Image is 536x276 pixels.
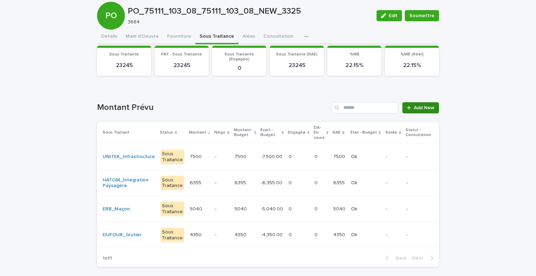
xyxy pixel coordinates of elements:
[392,256,407,261] span: Back
[406,232,431,238] p: -
[351,205,359,212] p: Ok
[439,230,461,241] button: Négo
[351,179,359,186] p: Ok
[314,152,319,160] p: 0
[97,196,500,222] tr: ERB_Maçon Sous Traitance50405040 -50405040 -5,040.00-5,040.00 00 00 50405040 OkOk --NégoEditer
[386,154,400,160] p: -
[234,126,252,139] p: Montant-Budget
[401,52,424,57] span: %MB (Réel)
[215,180,229,186] p: -
[289,179,293,186] p: 0
[380,255,409,261] button: Back
[97,170,500,196] tr: HATOM_Intégration Paysagère Sous Traitance63556355 -63556355 -6,355.00-6,355.00 00 00 63556355 Ok...
[314,205,319,212] p: 0
[333,205,347,212] p: 5040
[121,30,163,44] button: Main d'Oeuvre
[402,102,439,113] a: Add New
[386,206,400,212] p: -
[405,10,439,21] button: Soumettre
[161,150,184,164] div: Sous Traitance
[214,129,225,136] p: Négo
[385,129,397,136] p: Solde
[274,62,320,69] p: 23245
[333,231,347,238] p: 4350
[289,231,293,238] p: 0
[97,30,121,44] button: Details
[224,52,254,61] span: Sous Traitante (Engagée)
[161,202,184,216] div: Sous Traitance
[159,62,204,69] p: 23245
[163,30,195,44] button: Fourniture
[406,206,431,212] p: -
[234,231,248,238] p: 4350
[215,232,229,238] p: -
[439,203,461,215] button: Négo
[350,129,377,136] p: Etat - Budget
[261,152,284,160] p: -7,500.00
[160,129,173,136] p: Status
[260,126,280,139] p: Ecart - Budget
[103,206,130,212] a: ERB_Maçon
[128,6,371,16] p: PO_75111_103_08_75111_103_08_NEW_3325
[103,129,129,136] p: Sous Traitant
[103,232,142,238] a: DUFOUR_Grutier
[189,129,206,136] p: Montant
[215,206,229,212] p: -
[412,256,427,261] span: Next
[351,231,359,238] p: Ok
[332,62,377,69] p: 22.15 %
[103,177,155,189] a: HATOM_Intégration Paysagère
[351,152,359,160] p: Ok
[97,144,500,170] tr: UNITEK_Infrastructure Sous Traitance75007500 -75007500 -7,500.00-7,500.00 00 00 75007500 OkOk --N...
[276,52,318,57] span: Sous Traitante (RAE)
[234,179,247,186] p: 6355
[406,180,431,186] p: -
[109,52,139,57] span: Sous Traitante
[238,30,259,44] button: Aléas
[333,179,346,186] p: 6355
[259,30,297,44] button: Consultation
[409,255,439,261] button: Next
[314,179,319,186] p: 0
[234,152,248,160] p: 7500
[405,126,431,139] p: Statut - Consultation
[377,10,402,21] button: Edit
[97,222,500,248] tr: DUFOUR_Grutier Sous Traitance43504350 -43504350 -4,350.00-4,350.00 00 00 43504350 OkOk --NégoEditer
[333,152,347,160] p: 7500
[289,205,293,212] p: 0
[409,12,434,19] span: Soumettre
[97,103,329,113] h1: Montant Prévu
[332,102,398,113] input: Search
[350,52,359,57] span: %MB
[439,177,461,188] button: Négo
[161,52,202,57] span: PAT - Sous Traitante
[128,19,368,25] p: 3684
[389,13,397,18] span: Edit
[389,62,435,69] p: 22.15 %
[406,154,431,160] p: -
[161,176,184,191] div: Sous Traitance
[190,205,203,212] p: 5040
[190,179,203,186] p: 6355
[439,151,461,163] button: Négo
[386,232,400,238] p: -
[314,124,325,142] p: DA-En cours
[97,250,118,267] p: 1 of 1
[103,154,155,160] a: UNITEK_Infrastructure
[161,228,184,243] div: Sous Traitance
[261,179,284,186] p: -6,355.00
[195,30,238,44] button: Sous Traitance
[101,62,147,69] p: 23245
[261,231,284,238] p: -4,350.00
[314,231,319,238] p: 0
[333,129,341,136] p: RAE
[190,231,203,238] p: 4350
[386,180,400,186] p: -
[288,129,306,136] p: Engagée
[234,205,248,212] p: 5040
[216,65,262,72] p: 0
[289,152,293,160] p: 0
[414,105,434,110] span: Add New
[215,154,229,160] p: -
